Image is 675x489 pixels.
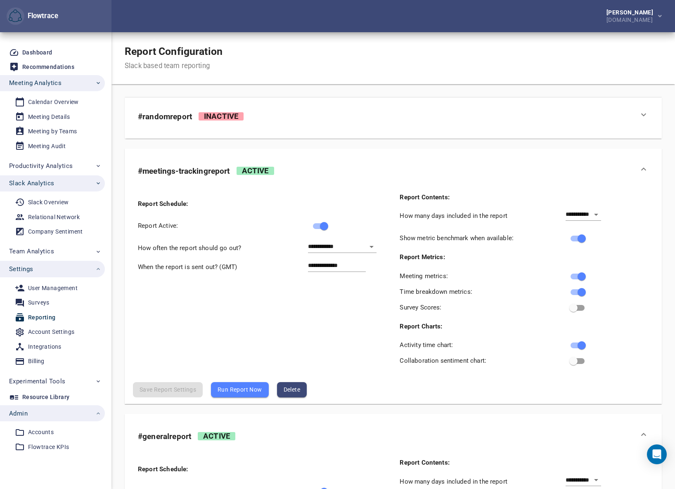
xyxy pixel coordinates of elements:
span: Inactive [199,112,244,120]
div: User Management [28,283,78,293]
div: #generalreportActive [131,414,655,455]
div: Recommendations [22,62,74,72]
div: Report Contents: [400,458,648,468]
div: How many days included in the report [400,208,566,221]
div: Reporting [28,312,56,323]
button: Delete [277,382,307,397]
button: Flowtrace [7,7,24,25]
div: Account Settings [28,327,74,337]
div: Meeting Details [28,112,70,122]
div: When the report is sent out? (GMT) [138,260,301,272]
div: Report Schedule: [138,200,386,209]
img: Flowtrace [9,9,22,23]
button: Run Report Now [211,382,269,397]
div: Open Intercom Messenger [647,444,667,464]
div: Meeting metrics: [400,269,566,281]
div: Activity time chart: [400,338,566,350]
div: Resource Library [22,392,69,402]
span: Experimental Tools [9,376,66,387]
div: Slack Overview [28,197,69,208]
div: Relational Network [28,212,80,222]
span: Settings [9,264,33,274]
div: Company Sentiment [28,227,83,237]
h5: # random report [138,102,192,124]
div: Report Metrics: [400,253,648,262]
span: Active [237,167,274,175]
div: Show metric benchmark when available: [400,231,566,243]
div: Billing [28,356,45,366]
span: Run Report Now [218,385,262,395]
div: Dashboard [22,47,52,58]
div: How often the report should go out? [138,241,301,253]
div: Report Active: [138,218,301,231]
h5: # general report [138,422,191,444]
div: Meeting by Teams [28,126,77,137]
div: Flowtrace [24,11,58,21]
span: Productivity Analytics [9,161,73,171]
span: Team Analytics [9,246,54,257]
div: Integrations [28,342,62,352]
div: Accounts [28,427,54,437]
span: Admin [9,408,28,419]
div: [DOMAIN_NAME] [606,15,656,23]
div: Meeting Audit [28,141,66,151]
h5: # meetings-tracking report [138,157,230,178]
span: Delete [284,385,300,395]
h1: Report Configuration [125,45,223,58]
span: Meeting Analytics [9,78,62,88]
div: #meetings-trackingreportActive [131,149,655,190]
div: Flowtrace KPIs [28,442,69,452]
div: Surveys [28,298,50,308]
span: Active [198,432,235,440]
span: Slack Analytics [9,178,54,189]
div: #randomreportInactive [131,97,655,132]
button: [PERSON_NAME][DOMAIN_NAME] [593,7,668,25]
div: Survey Scores: [400,300,566,312]
div: Report Contents: [400,193,648,202]
div: Collaboration sentiment chart: [400,353,566,366]
div: Report Schedule: [138,465,386,474]
div: Report Charts: [400,322,648,331]
div: Time breakdown metrics: [400,284,566,297]
div: [PERSON_NAME] [606,9,656,15]
div: Calendar Overview [28,97,79,107]
div: Flowtrace [7,7,58,25]
div: Slack based team reporting [125,61,223,71]
div: How many days included in the report [400,474,566,487]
